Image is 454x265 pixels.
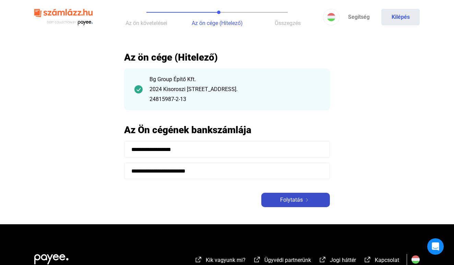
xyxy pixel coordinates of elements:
h2: Az ön cége (Hitelező) [124,51,330,63]
span: Kik vagyunk mi? [206,257,246,263]
a: Segítség [339,9,378,25]
img: external-link-white [194,256,203,263]
a: external-link-whiteJogi háttér [319,258,356,264]
img: external-link-white [363,256,372,263]
a: external-link-whiteÜgyvédi partnerünk [253,258,311,264]
a: external-link-whiteKapcsolat [363,258,399,264]
a: external-link-whiteKik vagyunk mi? [194,258,246,264]
img: external-link-white [319,256,327,263]
span: Az ön cége (Hitelező) [192,20,243,26]
button: HU [323,9,339,25]
img: white-payee-white-dot.svg [34,250,69,264]
img: external-link-white [253,256,261,263]
span: Összegzés [275,20,301,26]
img: arrow-right-white [303,198,311,202]
h2: Az Ön cégének bankszámlája [124,124,330,136]
span: Folytatás [280,196,303,204]
img: HU.svg [411,255,420,264]
div: 2024 Kisoroszi [STREET_ADDRESS]. [150,85,320,93]
span: Kapcsolat [375,257,399,263]
img: szamlazzhu-logo [34,6,93,28]
button: Kilépés [381,9,420,25]
div: Open Intercom Messenger [427,238,444,255]
div: Bg Group Építő Kft. [150,75,320,84]
span: Jogi háttér [330,257,356,263]
button: Folytatásarrow-right-white [261,193,330,207]
img: HU [327,13,335,21]
span: Az ön követelései [126,20,167,26]
span: Ügyvédi partnerünk [264,257,311,263]
div: 24815987-2-13 [150,95,320,103]
img: checkmark-darker-green-circle [134,85,143,93]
